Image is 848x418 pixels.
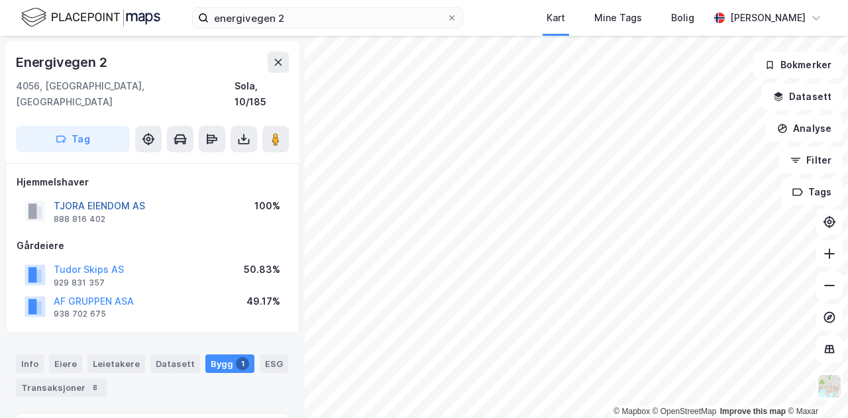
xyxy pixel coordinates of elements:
[235,78,289,110] div: Sola, 10/185
[17,174,288,190] div: Hjemmelshaver
[54,214,105,225] div: 888 816 402
[54,309,106,319] div: 938 702 675
[16,52,109,73] div: Energivegen 2
[766,115,843,142] button: Analyse
[260,354,288,373] div: ESG
[762,83,843,110] button: Datasett
[16,354,44,373] div: Info
[594,10,642,26] div: Mine Tags
[254,198,280,214] div: 100%
[205,354,254,373] div: Bygg
[730,10,806,26] div: [PERSON_NAME]
[54,278,105,288] div: 929 831 357
[88,381,101,394] div: 8
[653,407,717,416] a: OpenStreetMap
[49,354,82,373] div: Eiere
[150,354,200,373] div: Datasett
[87,354,145,373] div: Leietakere
[613,407,650,416] a: Mapbox
[16,378,107,397] div: Transaksjoner
[671,10,694,26] div: Bolig
[16,78,235,110] div: 4056, [GEOGRAPHIC_DATA], [GEOGRAPHIC_DATA]
[236,357,249,370] div: 1
[779,147,843,174] button: Filter
[17,238,288,254] div: Gårdeiere
[782,354,848,418] iframe: Chat Widget
[753,52,843,78] button: Bokmerker
[781,179,843,205] button: Tags
[246,293,280,309] div: 49.17%
[720,407,786,416] a: Improve this map
[209,8,447,28] input: Søk på adresse, matrikkel, gårdeiere, leietakere eller personer
[244,262,280,278] div: 50.83%
[547,10,565,26] div: Kart
[21,6,160,29] img: logo.f888ab2527a4732fd821a326f86c7f29.svg
[16,126,130,152] button: Tag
